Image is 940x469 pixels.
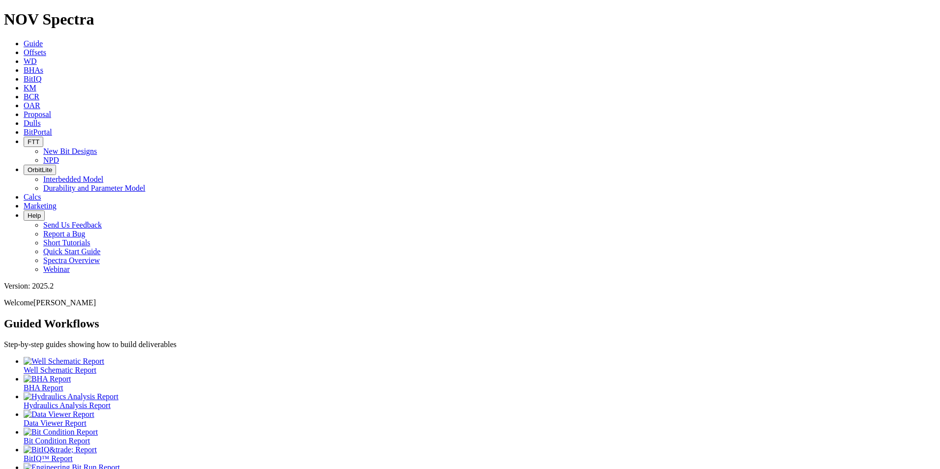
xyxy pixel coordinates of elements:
[24,375,936,392] a: BHA Report BHA Report
[43,184,146,192] a: Durability and Parameter Model
[28,212,41,219] span: Help
[24,410,94,419] img: Data Viewer Report
[43,147,97,155] a: New Bit Designs
[24,39,43,48] a: Guide
[24,128,52,136] a: BitPortal
[43,256,100,264] a: Spectra Overview
[24,401,111,410] span: Hydraulics Analysis Report
[28,138,39,146] span: FTT
[24,392,118,401] img: Hydraulics Analysis Report
[33,298,96,307] span: [PERSON_NAME]
[24,357,936,374] a: Well Schematic Report Well Schematic Report
[24,119,41,127] a: Dulls
[24,410,936,427] a: Data Viewer Report Data Viewer Report
[4,340,936,349] p: Step-by-step guides showing how to build deliverables
[43,156,59,164] a: NPD
[4,282,936,291] div: Version: 2025.2
[24,92,39,101] a: BCR
[24,419,87,427] span: Data Viewer Report
[24,445,97,454] img: BitIQ&trade; Report
[43,247,100,256] a: Quick Start Guide
[24,66,43,74] a: BHAs
[24,366,96,374] span: Well Schematic Report
[4,10,936,29] h1: NOV Spectra
[24,101,40,110] a: OAR
[43,175,103,183] a: Interbedded Model
[24,357,104,366] img: Well Schematic Report
[24,84,36,92] a: KM
[4,298,936,307] p: Welcome
[24,165,56,175] button: OrbitLite
[24,445,936,463] a: BitIQ&trade; Report BitIQ™ Report
[24,193,41,201] a: Calcs
[24,392,936,410] a: Hydraulics Analysis Report Hydraulics Analysis Report
[24,437,90,445] span: Bit Condition Report
[43,230,85,238] a: Report a Bug
[4,317,936,330] h2: Guided Workflows
[24,57,37,65] a: WD
[24,137,43,147] button: FTT
[28,166,52,174] span: OrbitLite
[24,75,41,83] a: BitIQ
[24,428,98,437] img: Bit Condition Report
[43,221,102,229] a: Send Us Feedback
[24,428,936,445] a: Bit Condition Report Bit Condition Report
[24,383,63,392] span: BHA Report
[24,48,46,57] a: Offsets
[24,375,71,383] img: BHA Report
[24,202,57,210] a: Marketing
[43,238,90,247] a: Short Tutorials
[24,210,45,221] button: Help
[24,454,73,463] span: BitIQ™ Report
[43,265,70,273] a: Webinar
[24,110,51,118] a: Proposal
